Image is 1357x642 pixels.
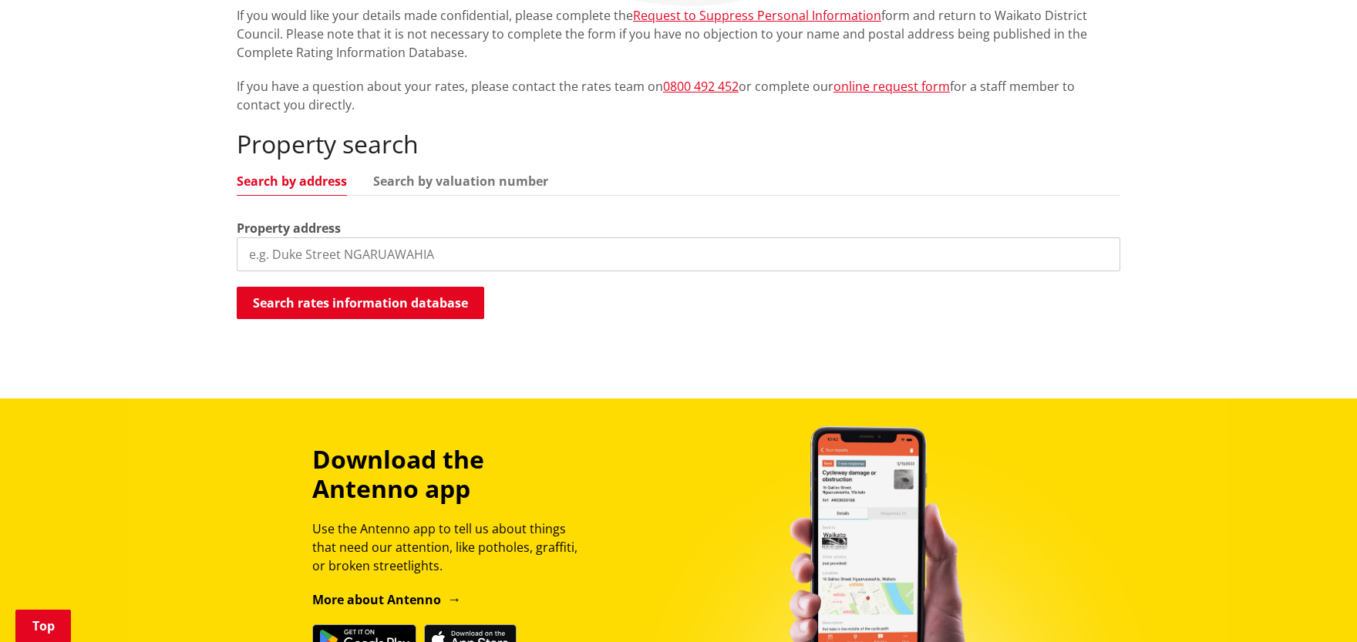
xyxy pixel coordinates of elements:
[1286,577,1342,633] iframe: Messenger Launcher
[237,219,341,237] label: Property address
[663,78,739,95] a: 0800 492 452
[373,175,548,187] a: Search by valuation number
[312,519,591,575] p: Use the Antenno app to tell us about things that need our attention, like potholes, graffiti, or ...
[15,610,71,642] a: Top
[237,129,1120,159] h2: Property search
[633,7,881,24] a: Request to Suppress Personal Information
[237,175,347,187] a: Search by address
[237,6,1120,62] p: If you would like your details made confidential, please complete the form and return to Waikato ...
[237,77,1120,114] p: If you have a question about your rates, please contact the rates team on or complete our for a s...
[237,237,1120,271] input: e.g. Duke Street NGARUAWAHIA
[833,78,950,95] a: online request form
[312,591,461,608] a: More about Antenno
[237,287,484,319] button: Search rates information database
[312,445,591,504] h3: Download the Antenno app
